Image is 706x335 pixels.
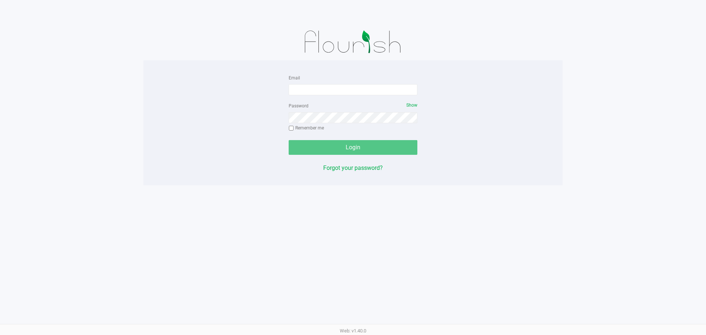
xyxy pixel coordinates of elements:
span: Web: v1.40.0 [340,328,366,334]
button: Forgot your password? [323,164,383,172]
label: Password [289,103,309,109]
span: Show [406,103,417,108]
label: Email [289,75,300,81]
label: Remember me [289,125,324,131]
input: Remember me [289,126,294,131]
